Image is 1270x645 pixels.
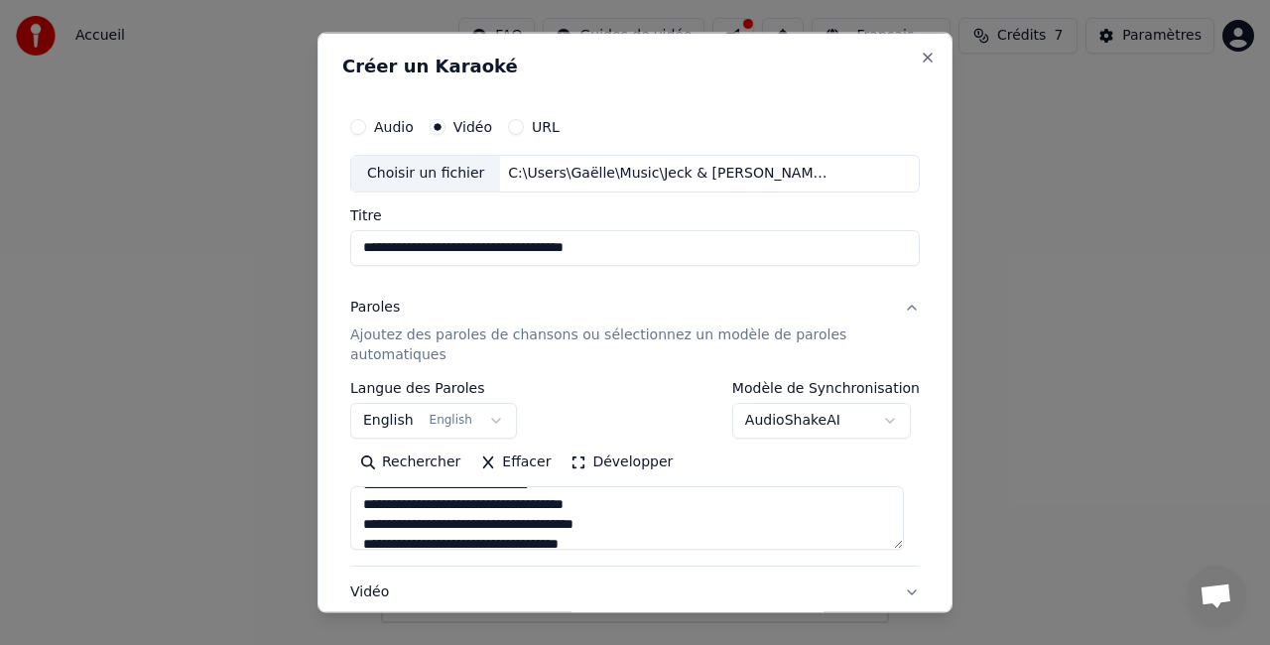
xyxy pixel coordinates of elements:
button: Rechercher [350,446,470,477]
label: Audio [374,120,414,134]
h2: Créer un Karaoké [342,58,928,75]
div: C:\Users\Gaëlle\Music\Jeck & [PERSON_NAME] (Clip officiel).mp4 [500,164,837,184]
p: Ajoutez des paroles de chansons ou sélectionnez un modèle de paroles automatiques [350,324,888,364]
button: Effacer [470,446,561,477]
label: Titre [350,207,920,221]
div: Paroles [350,297,400,317]
label: URL [532,120,560,134]
div: Choisir un fichier [351,156,500,192]
button: Développer [561,446,683,477]
label: Vidéo [453,120,492,134]
button: ParolesAjoutez des paroles de chansons ou sélectionnez un modèle de paroles automatiques [350,281,920,380]
label: Langue des Paroles [350,380,517,394]
div: ParolesAjoutez des paroles de chansons ou sélectionnez un modèle de paroles automatiques [350,380,920,565]
label: Modèle de Synchronisation [732,380,920,394]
